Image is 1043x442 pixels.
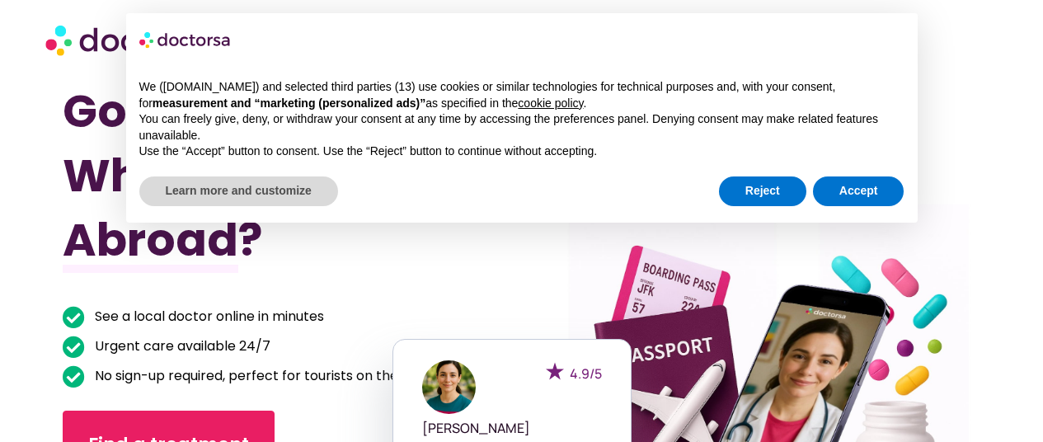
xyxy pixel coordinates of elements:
[139,176,338,206] button: Learn more and customize
[91,305,324,328] span: See a local doctor online in minutes
[139,79,904,111] p: We ([DOMAIN_NAME]) and selected third parties (13) use cookies or similar technologies for techni...
[91,335,270,358] span: Urgent care available 24/7
[719,176,806,206] button: Reject
[518,96,583,110] a: cookie policy
[63,79,453,272] h1: Got Sick While Traveling Abroad?
[422,421,602,436] h5: [PERSON_NAME]
[139,26,232,53] img: logo
[91,364,418,388] span: No sign-up required, perfect for tourists on the go
[139,143,904,160] p: Use the “Accept” button to consent. Use the “Reject” button to continue without accepting.
[153,96,425,110] strong: measurement and “marketing (personalized ads)”
[139,111,904,143] p: You can freely give, deny, or withdraw your consent at any time by accessing the preferences pane...
[813,176,904,206] button: Accept
[570,364,602,383] span: 4.9/5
